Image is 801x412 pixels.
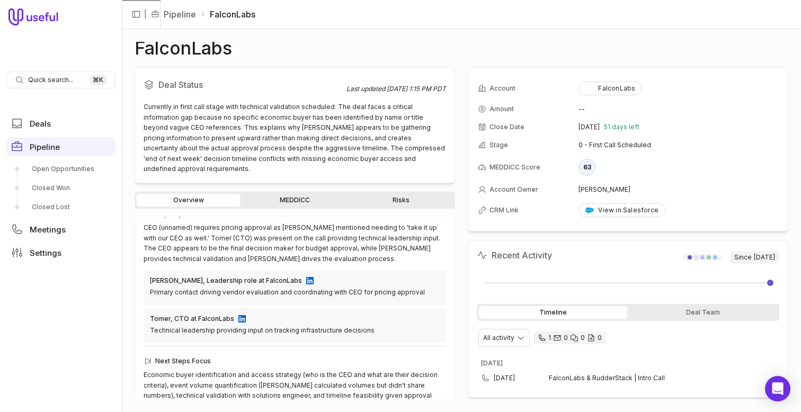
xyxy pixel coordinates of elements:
[306,277,314,284] img: LinkedIn
[28,76,74,84] span: Quick search...
[578,181,778,198] td: [PERSON_NAME]
[150,315,234,323] div: Tomer, CTO at FalconLabs
[730,251,779,264] span: Since
[200,8,255,21] li: FalconLabs
[135,42,232,55] h1: FalconLabs
[6,160,115,177] a: Open Opportunities
[6,243,115,262] a: Settings
[629,306,778,319] div: Deal Team
[144,355,446,368] div: Next Steps Focus
[137,194,241,207] a: Overview
[6,160,115,216] div: Pipeline submenu
[489,185,538,194] span: Account Owner
[150,276,302,285] div: [PERSON_NAME], Leadership role at FalconLabs
[144,222,446,264] div: CEO (unnamed) requires pricing approval as [PERSON_NAME] mentioned needing to 'take it up with ou...
[387,85,446,93] time: [DATE] 1:15 PM PDT
[585,84,635,93] div: FalconLabs
[30,120,51,128] span: Deals
[30,226,66,234] span: Meetings
[479,306,627,319] div: Timeline
[578,137,778,154] td: 0 - First Call Scheduled
[243,194,346,207] a: MEDDICC
[481,359,503,367] time: [DATE]
[477,249,552,262] h2: Recent Activity
[494,374,515,382] time: [DATE]
[578,159,595,176] div: 63
[489,141,508,149] span: Stage
[578,101,778,118] td: --
[604,123,639,131] span: 51 days left
[765,376,790,401] div: Open Intercom Messenger
[349,194,453,207] a: Risks
[30,249,61,257] span: Settings
[30,143,60,151] span: Pipeline
[6,114,115,133] a: Deals
[489,206,519,214] span: CRM Link
[90,75,106,85] kbd: ⌘ K
[489,123,524,131] span: Close Date
[144,76,346,93] h2: Deal Status
[128,6,144,22] button: Collapse sidebar
[585,206,658,214] div: View in Salesforce
[144,370,446,411] div: Economic buyer identification and access strategy (who is the CEO and what are their decision cri...
[578,203,665,217] a: View in Salesforce
[578,123,600,131] time: [DATE]
[346,85,446,93] div: Last updated
[164,8,196,21] a: Pipeline
[489,163,540,172] span: MEDDICC Score
[144,102,446,174] div: Currently in first call stage with technical validation scheduled. The deal faces a critical info...
[6,180,115,196] a: Closed Won
[489,84,515,93] span: Account
[150,325,440,336] div: Technical leadership providing input on tracking infrastructure decisions
[6,199,115,216] a: Closed Lost
[489,105,514,113] span: Amount
[754,253,775,262] time: [DATE]
[238,315,246,323] img: LinkedIn
[150,287,440,298] div: Primary contact driving vendor evaluation and coordinating with CEO for pricing approval
[549,374,762,382] span: FalconLabs & RudderStack | Intro Call
[144,8,147,21] span: |
[533,332,606,344] div: 1 call and 0 email threads
[6,220,115,239] a: Meetings
[578,82,642,95] button: FalconLabs
[6,137,115,156] a: Pipeline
